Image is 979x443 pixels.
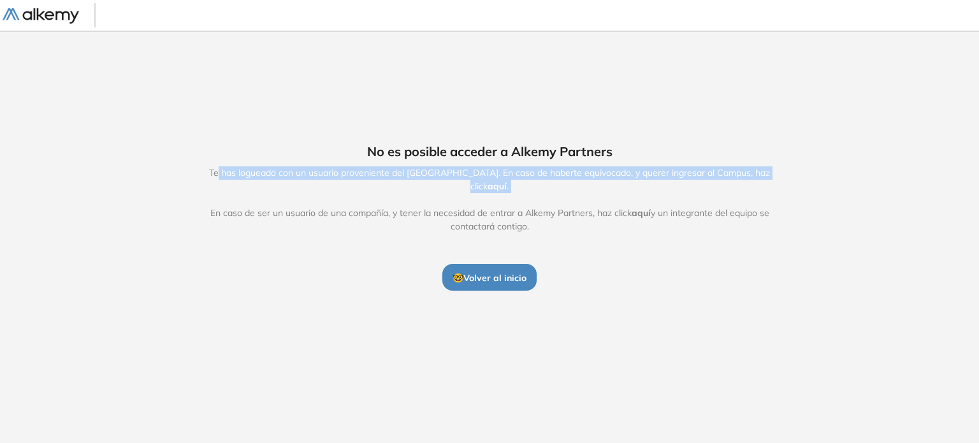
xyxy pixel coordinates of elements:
iframe: Chat Widget [750,296,979,443]
img: Logo [3,8,79,24]
span: aquí [488,180,507,192]
span: No es posible acceder a Alkemy Partners [367,142,613,161]
span: aquí [632,207,651,219]
div: Widget de chat [750,296,979,443]
span: Te has logueado con un usuario proveniente del [GEOGRAPHIC_DATA]. En caso de haberte equivocado, ... [196,166,783,233]
button: 🤓Volver al inicio [442,264,537,291]
span: 🤓 Volver al inicio [453,272,526,284]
